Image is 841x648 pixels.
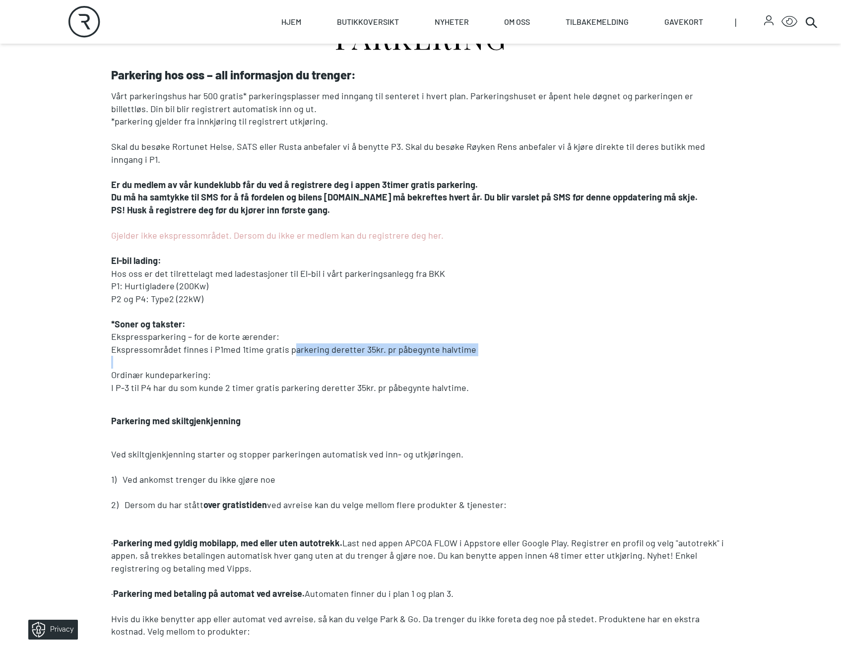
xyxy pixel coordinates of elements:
[111,230,444,241] a: Gjelder ikke ekspressområdet. Dersom du ikke er medlem kan du registrere deg her.
[111,14,730,52] h1: PARKERING
[111,255,161,266] strong: El-bil lading:
[10,616,91,643] iframe: Manage Preferences
[111,267,730,280] p: Hos oss er det tilrettelagt med ladestasjoner til El-bil i vårt parkeringsanlegg fra BKK
[111,115,730,128] p: *parkering gjelder fra innkjøring til registrert utkjøring.
[111,587,730,600] p: · Automaten finner du i plan 1 og plan 3.
[203,499,267,510] strong: over gratistiden
[111,369,730,382] p: Ordinær kundeparkering:
[111,204,330,215] strong: PS! Husk å registrere deg før du kjører inn første gang.
[111,293,730,306] p: P2 og P4: Type2 (22kW)
[781,14,797,30] button: Open Accessibility Menu
[111,192,698,202] strong: Du må ha samtykke til SMS for å få fordelen og bilens [DOMAIN_NAME] må bekreftes hvert år. Du bli...
[111,473,730,486] p: 1) Ved ankomst trenger du ikke gjøre noe
[111,415,241,426] strong: Parkering med skiltgjenkjenning
[111,68,730,82] h3: Parkering hos oss – all informasjon du trenger:
[111,90,730,115] p: Vårt parkeringshus har 500 gratis* parkeringsplasser med inngang til senteret i hvert plan. Parke...
[111,613,730,638] p: Hvis du ikke benytter app eller automat ved avreise, så kan du velge Park & Go. Da trenger du ikk...
[111,382,730,394] p: I P-3 til P4 har du som kunde 2 timer gratis parkering deretter 35kr. pr påbegynte halvtime.
[111,280,730,293] p: P1: Hurtigladere (200Kw)
[111,537,730,575] p: · Last ned appen APCOA FLOW i Appstore eller Google Play. Registrer en profil og velg "autotrekk"...
[111,140,730,166] p: Skal du besøke Rortunet Helse, SATS eller Rusta anbefaler vi å benytte P3. Skal du besøke Røyken ...
[111,330,730,343] p: Ekspressparkering – for de korte ærender:
[113,537,342,548] strong: Parkering med gyldig mobilapp, med eller uten autotrekk.
[111,319,186,329] strong: *Soner og takster:
[111,343,730,356] p: Ekspressområdet finnes i P1med 1time gratis parkering deretter 35kr. pr påbegynte halvtime
[113,588,305,599] strong: Parkering med betaling på automat ved avreise.
[111,448,730,461] p: Ved skiltgjenkjenning starter og stopper parkeringen automatisk ved inn- og utkjøringen.
[111,179,478,190] strong: Er du medlem av vår kundeklubb får du ved å registrere deg i appen 3timer gratis parkering.
[111,499,730,512] p: 2) Dersom du har stått ved avreise kan du velge mellom flere produkter & tjenester:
